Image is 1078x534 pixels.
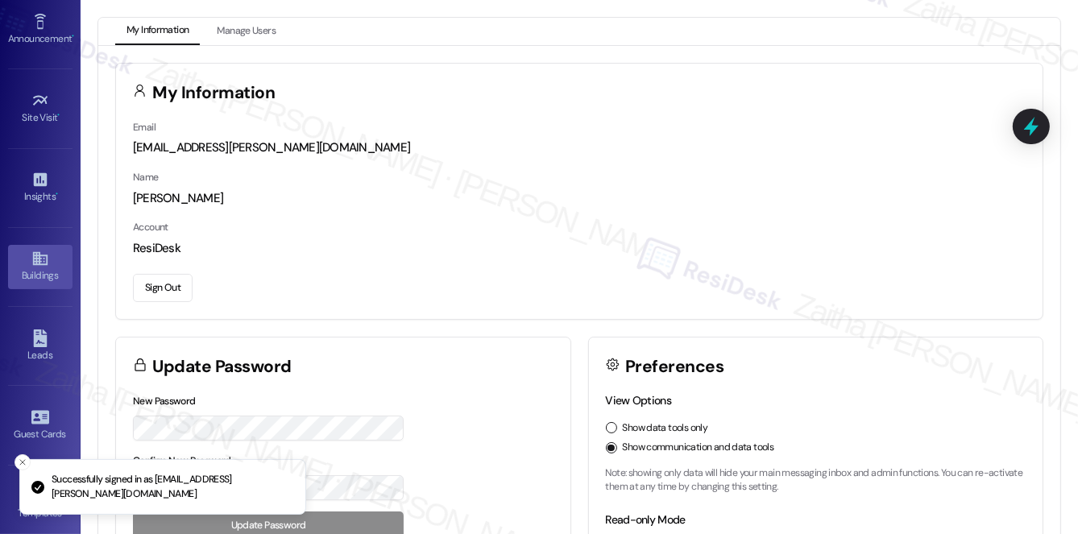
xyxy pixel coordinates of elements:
div: [PERSON_NAME] [133,190,1026,207]
a: Templates • [8,482,73,526]
span: • [58,110,60,121]
a: Leads [8,325,73,368]
a: Buildings [8,245,73,288]
a: Insights • [8,166,73,209]
label: Name [133,171,159,184]
label: Read-only Mode [606,512,686,527]
label: Email [133,121,155,134]
p: Note: showing only data will hide your main messaging inbox and admin functions. You can re-activ... [606,466,1026,495]
p: Successfully signed in as [EMAIL_ADDRESS][PERSON_NAME][DOMAIN_NAME] [52,473,292,501]
div: [EMAIL_ADDRESS][PERSON_NAME][DOMAIN_NAME] [133,139,1026,156]
label: Show communication and data tools [623,441,774,455]
label: View Options [606,393,672,408]
a: Site Visit • [8,87,73,130]
span: • [56,188,58,200]
h3: Preferences [625,358,724,375]
label: Account [133,221,168,234]
label: New Password [133,395,196,408]
button: Manage Users [205,18,287,45]
span: • [72,31,74,42]
label: Show data tools only [623,421,708,436]
h3: My Information [153,85,276,101]
div: ResiDesk [133,240,1026,257]
button: My Information [115,18,200,45]
h3: Update Password [153,358,292,375]
button: Sign Out [133,274,193,302]
button: Close toast [15,454,31,470]
a: Guest Cards [8,404,73,447]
